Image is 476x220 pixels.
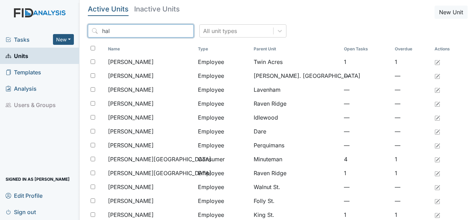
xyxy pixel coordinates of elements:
td: — [392,97,432,111]
span: [PERSON_NAME] [108,99,154,108]
span: [PERSON_NAME] [108,197,154,205]
td: Raven Ridge [251,166,341,180]
td: Employee [195,166,251,180]
td: — [392,111,432,124]
td: — [392,69,432,83]
td: 1 [392,55,432,69]
button: New Unit [435,6,468,19]
td: Employee [195,111,251,124]
td: — [341,83,392,97]
span: [PERSON_NAME] [108,211,154,219]
span: [PERSON_NAME] [108,141,154,149]
span: Templates [6,67,41,78]
a: Edit [435,113,440,122]
span: Signed in as [PERSON_NAME] [6,174,70,185]
a: Edit [435,72,440,80]
td: Idlewood [251,111,341,124]
span: [PERSON_NAME][GEOGRAPHIC_DATA] [108,169,211,177]
a: Tasks [6,35,53,44]
a: Edit [435,58,440,66]
a: Edit [435,99,440,108]
input: Toggle All Rows Selected [91,46,95,50]
a: Edit [435,211,440,219]
th: Toggle SortBy [251,43,341,55]
td: Walnut St. [251,180,341,194]
span: [PERSON_NAME] [108,183,154,191]
td: Folly St. [251,194,341,208]
th: Toggle SortBy [341,43,392,55]
td: Employee [195,55,251,69]
td: — [392,194,432,208]
td: Employee [195,83,251,97]
td: Employee [195,180,251,194]
td: 1 [392,152,432,166]
td: Employee [195,194,251,208]
span: Sign out [6,206,36,217]
td: — [341,124,392,138]
th: Actions [432,43,467,55]
a: Edit [435,155,440,163]
a: Edit [435,183,440,191]
span: [PERSON_NAME] [108,127,154,136]
td: Lavenham [251,83,341,97]
td: Employee [195,97,251,111]
td: Dare [251,124,341,138]
td: — [341,180,392,194]
a: Edit [435,197,440,205]
h5: Inactive Units [134,6,180,13]
td: — [341,69,392,83]
td: — [341,138,392,152]
td: 1 [341,55,392,69]
a: Edit [435,169,440,177]
span: Units [6,50,28,61]
span: Edit Profile [6,190,43,201]
span: [PERSON_NAME] [108,58,154,66]
th: Toggle SortBy [392,43,432,55]
td: 4 [341,152,392,166]
div: All unit types [203,27,237,35]
td: — [341,111,392,124]
a: Edit [435,85,440,94]
td: Minuteman [251,152,341,166]
td: — [392,180,432,194]
td: 1 [341,166,392,180]
th: Toggle SortBy [105,43,195,55]
td: 1 [392,166,432,180]
td: — [341,97,392,111]
span: [PERSON_NAME] [108,113,154,122]
a: Edit [435,127,440,136]
td: Consumer [195,152,251,166]
td: [PERSON_NAME]. [GEOGRAPHIC_DATA] [251,69,341,83]
input: Search... [88,24,194,38]
td: Employee [195,138,251,152]
span: [PERSON_NAME] [108,85,154,94]
a: Edit [435,141,440,149]
td: Employee [195,124,251,138]
h5: Active Units [88,6,129,13]
td: — [392,138,432,152]
td: Employee [195,69,251,83]
span: [PERSON_NAME] [108,72,154,80]
span: [PERSON_NAME][GEOGRAPHIC_DATA] [108,155,211,163]
td: Twin Acres [251,55,341,69]
td: — [392,124,432,138]
td: Raven Ridge [251,97,341,111]
td: — [392,83,432,97]
td: — [341,194,392,208]
span: Analysis [6,83,37,94]
button: New [53,34,74,45]
th: Toggle SortBy [195,43,251,55]
td: Perquimans [251,138,341,152]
